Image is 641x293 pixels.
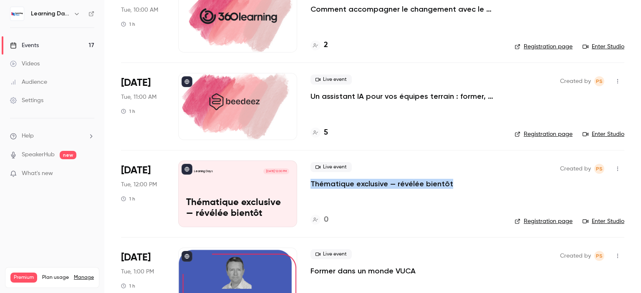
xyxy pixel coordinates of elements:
[263,168,289,174] span: [DATE] 12:00 PM
[324,40,328,51] h4: 2
[121,108,135,115] div: 1 h
[583,130,624,138] a: Enter Studio
[10,78,47,86] div: Audience
[84,170,94,178] iframe: Noticeable Trigger
[121,160,165,227] div: Oct 7 Tue, 12:00 PM (Europe/Paris)
[596,164,603,174] span: PS
[10,96,43,105] div: Settings
[324,127,328,138] h4: 5
[594,76,604,86] span: Prad Selvarajah
[10,7,24,20] img: Learning Days
[10,41,39,50] div: Events
[594,251,604,261] span: Prad Selvarajah
[121,268,154,276] span: Tue, 1:00 PM
[22,169,53,178] span: What's new
[583,43,624,51] a: Enter Studio
[310,214,328,225] a: 0
[310,162,352,172] span: Live event
[60,151,76,159] span: new
[186,198,289,219] p: Thématique exclusive — révélée bientôt
[121,180,157,189] span: Tue, 12:00 PM
[310,179,453,189] a: Thématique exclusive — révélée bientôt
[310,266,416,276] a: Former dans un monde VUCA
[178,160,297,227] a: Thématique exclusive — révélée bientôtLearning Days[DATE] 12:00 PMThématique exclusive — révélée ...
[583,217,624,225] a: Enter Studio
[10,60,40,68] div: Videos
[515,217,573,225] a: Registration page
[121,6,158,14] span: Tue, 10:00 AM
[310,40,328,51] a: 2
[121,195,135,202] div: 1 h
[104,49,128,55] div: Mots-clés
[310,75,352,85] span: Live event
[74,274,94,281] a: Manage
[31,10,70,18] h6: Learning Days
[13,22,20,28] img: website_grey.svg
[310,4,501,14] a: Comment accompagner le changement avec le skills-based learning ?
[515,43,573,51] a: Registration page
[560,251,591,261] span: Created by
[13,13,20,20] img: logo_orange.svg
[121,283,135,289] div: 1 h
[121,93,156,101] span: Tue, 11:00 AM
[515,130,573,138] a: Registration page
[23,13,41,20] div: v 4.0.25
[121,21,135,28] div: 1 h
[34,48,40,55] img: tab_domain_overview_orange.svg
[121,251,151,264] span: [DATE]
[121,164,151,177] span: [DATE]
[121,76,151,90] span: [DATE]
[10,132,94,140] li: help-dropdown-opener
[95,48,101,55] img: tab_keywords_by_traffic_grey.svg
[22,132,34,140] span: Help
[310,127,328,138] a: 5
[324,214,328,225] h4: 0
[560,164,591,174] span: Created by
[121,73,165,140] div: Oct 7 Tue, 11:00 AM (Europe/Paris)
[43,49,64,55] div: Domaine
[596,76,603,86] span: PS
[596,251,603,261] span: PS
[194,169,213,173] p: Learning Days
[10,273,37,283] span: Premium
[22,150,55,159] a: SpeakerHub
[42,274,69,281] span: Plan usage
[594,164,604,174] span: Prad Selvarajah
[310,249,352,259] span: Live event
[310,91,501,101] a: Un assistant IA pour vos équipes terrain : former, accompagner et transformer l’expérience apprenant
[560,76,591,86] span: Created by
[22,22,94,28] div: Domaine: [DOMAIN_NAME]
